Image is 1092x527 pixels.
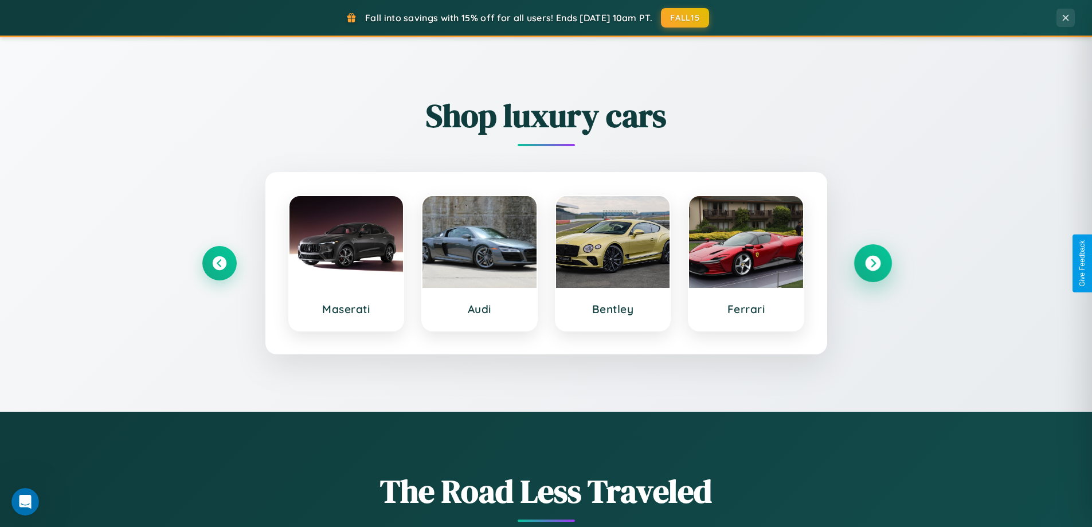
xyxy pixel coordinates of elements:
[202,469,890,513] h1: The Road Less Traveled
[661,8,709,28] button: FALL15
[1078,240,1086,287] div: Give Feedback
[301,302,392,316] h3: Maserati
[365,12,652,24] span: Fall into savings with 15% off for all users! Ends [DATE] 10am PT.
[11,488,39,516] iframe: Intercom live chat
[700,302,792,316] h3: Ferrari
[202,93,890,138] h2: Shop luxury cars
[434,302,525,316] h3: Audi
[567,302,659,316] h3: Bentley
